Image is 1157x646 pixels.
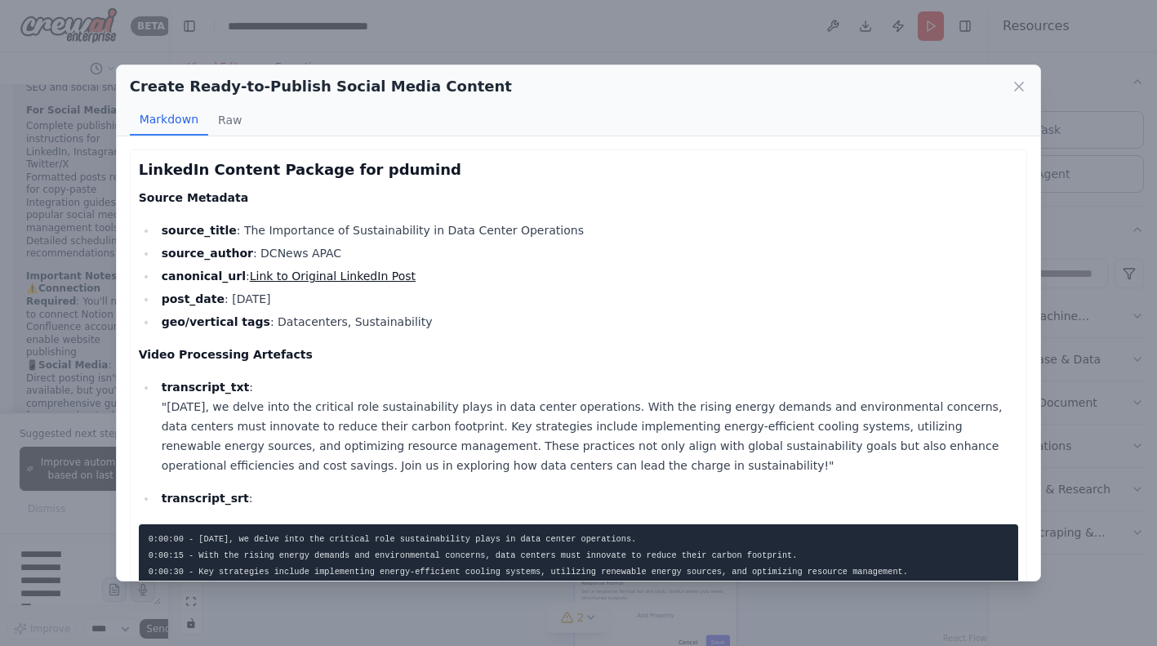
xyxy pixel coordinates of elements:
[162,292,225,305] strong: post_date
[162,315,270,328] strong: geo/vertical tags
[162,488,1019,508] p: :
[139,191,248,204] strong: Source Metadata
[162,270,246,283] strong: canonical_url
[157,289,1019,309] li: : [DATE]
[162,224,237,237] strong: source_title
[157,266,1019,286] li: :
[157,221,1019,240] li: : The Importance of Sustainability in Data Center Operations
[162,381,249,394] strong: transcript_txt
[139,348,313,361] strong: Video Processing Artefacts
[162,377,1019,475] p: : "[DATE], we delve into the critical role sustainability plays in data center operations. With t...
[157,243,1019,263] li: : DCNews APAC
[162,492,249,505] strong: transcript_srt
[162,247,253,260] strong: source_author
[130,75,512,98] h2: Create Ready-to-Publish Social Media Content
[208,105,251,136] button: Raw
[157,312,1019,332] li: : Datacenters, Sustainability
[139,158,1019,181] h3: LinkedIn Content Package for pdumind
[130,105,208,136] button: Markdown
[149,534,919,609] code: 0:00:00 - [DATE], we delve into the critical role sustainability plays in data center operations....
[250,270,416,283] a: Link to Original LinkedIn Post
